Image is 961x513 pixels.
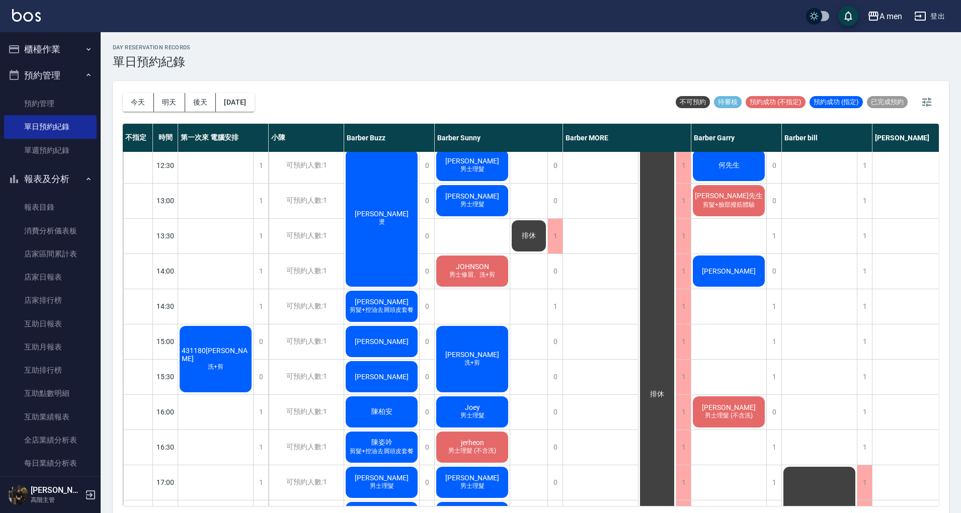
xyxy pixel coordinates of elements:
[462,359,482,367] span: 洗+剪
[4,242,97,266] a: 店家區間累計表
[454,263,491,271] span: JOHNSON
[253,254,268,289] div: 1
[443,474,501,482] span: [PERSON_NAME]
[676,148,691,183] div: 1
[4,219,97,242] a: 消費分析儀表板
[253,395,268,430] div: 1
[863,6,906,27] button: A men
[879,10,902,23] div: A men
[269,360,344,394] div: 可預約人數:1
[4,36,97,62] button: 櫃檯作業
[4,266,97,289] a: 店家日報表
[216,93,254,112] button: [DATE]
[353,337,411,346] span: [PERSON_NAME]
[153,183,178,218] div: 13:00
[4,452,97,475] a: 每日業績分析表
[648,390,666,399] span: 排休
[701,201,757,209] span: 剪髮+臉部撥筋體驗
[4,139,97,162] a: 單週預約紀錄
[419,219,434,253] div: 0
[857,360,872,394] div: 1
[700,403,758,411] span: [PERSON_NAME]
[153,359,178,394] div: 15:30
[31,495,82,504] p: 高階主管
[12,9,41,22] img: Logo
[4,62,97,89] button: 預約管理
[419,148,434,183] div: 0
[857,148,872,183] div: 1
[419,360,434,394] div: 0
[676,254,691,289] div: 1
[253,430,268,465] div: 1
[857,395,872,430] div: 1
[691,124,782,152] div: Barber Garry
[153,465,178,500] div: 17:00
[458,482,487,490] span: 男士理髮
[269,289,344,324] div: 可預約人數:1
[563,124,691,152] div: Barber MORE
[766,360,781,394] div: 1
[4,115,97,138] a: 單日預約紀錄
[4,166,97,192] button: 報表及分析
[4,359,97,382] a: 互助排行榜
[446,447,498,455] span: 男士理髮 (不含洗)
[547,254,563,289] div: 0
[153,124,178,152] div: 時間
[4,335,97,359] a: 互助月報表
[714,98,742,107] span: 待審核
[368,482,396,490] span: 男士理髮
[4,92,97,115] a: 預約管理
[676,184,691,218] div: 1
[113,44,191,51] h2: day Reservation records
[253,465,268,500] div: 1
[419,430,434,465] div: 0
[4,475,97,498] a: 營業統計分析表
[269,254,344,289] div: 可預約人數:1
[547,360,563,394] div: 0
[154,93,185,112] button: 明天
[269,430,344,465] div: 可預約人數:1
[419,395,434,430] div: 0
[419,184,434,218] div: 0
[253,324,268,359] div: 0
[676,324,691,359] div: 1
[700,267,758,275] span: [PERSON_NAME]
[447,271,497,279] span: 男士修眉、洗+剪
[676,430,691,465] div: 1
[838,6,858,26] button: save
[185,93,216,112] button: 後天
[123,93,154,112] button: 今天
[31,485,82,495] h5: [PERSON_NAME]
[547,219,563,253] div: 1
[703,411,755,420] span: 男士理髮 (不含洗)
[547,289,563,324] div: 1
[4,312,97,335] a: 互助日報表
[353,298,411,306] span: [PERSON_NAME]
[857,289,872,324] div: 1
[810,98,863,107] span: 預約成功 (指定)
[766,324,781,359] div: 1
[269,324,344,359] div: 可預約人數:1
[4,405,97,429] a: 互助業績報表
[547,430,563,465] div: 0
[369,438,394,447] span: 陳姿吟
[857,219,872,253] div: 1
[766,465,781,500] div: 1
[766,219,781,253] div: 1
[153,324,178,359] div: 15:00
[153,218,178,253] div: 13:30
[547,148,563,183] div: 0
[676,289,691,324] div: 1
[419,465,434,500] div: 0
[269,148,344,183] div: 可預約人數:1
[153,289,178,324] div: 14:30
[766,148,781,183] div: 0
[253,219,268,253] div: 1
[458,411,487,420] span: 男士理髮
[348,306,416,314] span: 剪髮+控油去屑頭皮套餐
[253,360,268,394] div: 0
[4,429,97,452] a: 全店業績分析表
[676,395,691,430] div: 1
[206,363,225,371] span: 洗+剪
[153,148,178,183] div: 12:30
